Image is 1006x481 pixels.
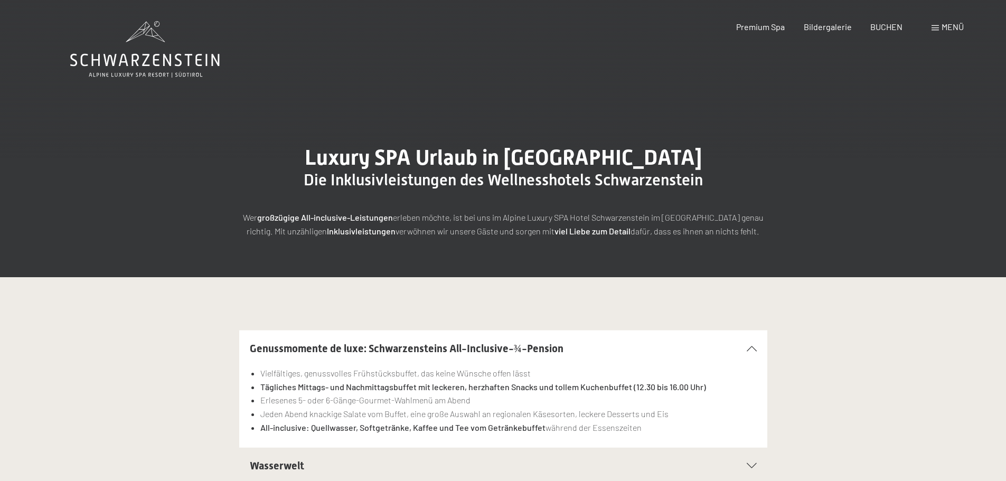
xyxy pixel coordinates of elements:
strong: viel Liebe zum Detail [554,226,631,236]
a: BUCHEN [870,22,902,32]
li: während der Essenszeiten [260,421,756,435]
strong: großzügige All-inclusive-Leistungen [257,212,393,222]
li: Vielfältiges, genussvolles Frühstücksbuffet, das keine Wünsche offen lässt [260,366,756,380]
span: Wasserwelt [250,459,304,472]
span: Luxury SPA Urlaub in [GEOGRAPHIC_DATA] [305,145,702,170]
a: Bildergalerie [804,22,852,32]
li: Jeden Abend knackige Salate vom Buffet, eine große Auswahl an regionalen Käsesorten, leckere Dess... [260,407,756,421]
li: Erlesenes 5- oder 6-Gänge-Gourmet-Wahlmenü am Abend [260,393,756,407]
span: Genussmomente de luxe: Schwarzensteins All-Inclusive-¾-Pension [250,342,563,355]
strong: Tägliches Mittags- und Nachmittagsbuffet mit leckeren, herzhaften Snacks und tollem Kuchenbuffet ... [260,382,706,392]
p: Wer erleben möchte, ist bei uns im Alpine Luxury SPA Hotel Schwarzenstein im [GEOGRAPHIC_DATA] ge... [239,211,767,238]
strong: Inklusivleistungen [327,226,396,236]
strong: All-inclusive: Quellwasser, Softgetränke, Kaffee und Tee vom Getränkebuffet [260,422,546,432]
span: Menü [942,22,964,32]
span: Die Inklusivleistungen des Wellnesshotels Schwarzenstein [304,171,703,189]
a: Premium Spa [736,22,785,32]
